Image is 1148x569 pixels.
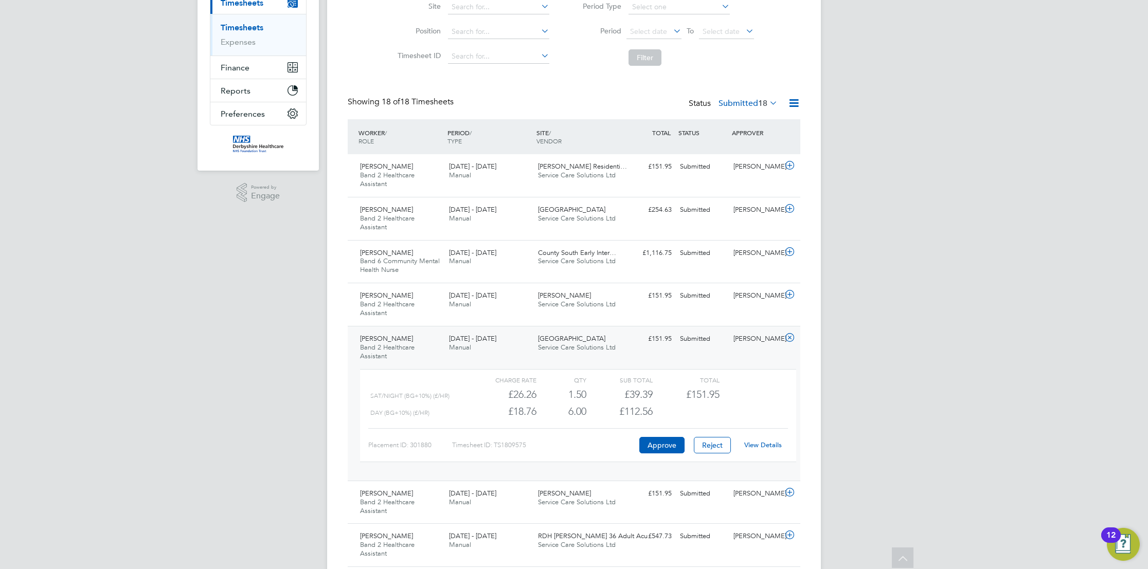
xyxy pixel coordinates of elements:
[360,300,415,317] span: Band 2 Healthcare Assistant
[538,489,591,498] span: [PERSON_NAME]
[448,49,549,64] input: Search for...
[538,248,616,257] span: County South Early Inter…
[622,331,676,347] div: £151.95
[538,498,616,506] span: Service Care Solutions Ltd
[452,437,637,453] div: Timesheet ID: TS1809575
[449,256,471,265] span: Manual
[449,334,496,343] span: [DATE] - [DATE]
[639,437,685,453] button: Approve
[536,374,586,386] div: QTY
[449,489,496,498] span: [DATE] - [DATE]
[729,201,783,218] div: [PERSON_NAME]
[348,97,456,107] div: Showing
[449,540,471,549] span: Manual
[622,287,676,304] div: £151.95
[356,123,445,150] div: WORKER
[622,201,676,218] div: £254.63
[549,129,551,137] span: /
[586,403,653,420] div: £112.56
[676,201,729,218] div: Submitted
[449,531,496,540] span: [DATE] - [DATE]
[447,137,462,145] span: TYPE
[622,528,676,545] div: £547.73
[652,129,671,137] span: TOTAL
[1107,528,1140,561] button: Open Resource Center, 12 new notifications
[360,540,415,558] span: Band 2 Healthcare Assistant
[538,531,654,540] span: RDH [PERSON_NAME] 36 Adult Acu…
[719,98,778,108] label: Submitted
[676,485,729,502] div: Submitted
[630,27,667,36] span: Select date
[360,162,413,171] span: [PERSON_NAME]
[758,98,767,108] span: 18
[538,205,605,214] span: [GEOGRAPHIC_DATA]
[538,343,616,352] span: Service Care Solutions Ltd
[360,205,413,214] span: [PERSON_NAME]
[233,136,283,152] img: derbyshire-nhs-logo-retina.png
[586,386,653,403] div: £39.39
[449,291,496,300] span: [DATE] - [DATE]
[622,158,676,175] div: £151.95
[622,485,676,502] div: £151.95
[534,123,623,150] div: SITE
[360,214,415,231] span: Band 2 Healthcare Assistant
[360,498,415,515] span: Band 2 Healthcare Assistant
[729,245,783,262] div: [PERSON_NAME]
[210,56,306,79] button: Finance
[360,489,413,498] span: [PERSON_NAME]
[538,162,627,171] span: [PERSON_NAME] Residenti…
[686,388,720,400] span: £151.95
[382,97,454,107] span: 18 Timesheets
[394,51,441,60] label: Timesheet ID
[449,214,471,223] span: Manual
[729,158,783,175] div: [PERSON_NAME]
[445,123,534,150] div: PERIOD
[729,123,783,142] div: APPROVER
[676,245,729,262] div: Submitted
[744,440,782,449] a: View Details
[676,158,729,175] div: Submitted
[470,403,536,420] div: £18.76
[210,14,306,56] div: Timesheets
[221,63,249,72] span: Finance
[385,129,387,137] span: /
[237,183,280,203] a: Powered byEngage
[575,2,621,11] label: Period Type
[368,437,452,453] div: Placement ID: 301880
[360,171,415,188] span: Band 2 Healthcare Assistant
[653,374,719,386] div: Total
[622,245,676,262] div: £1,116.75
[221,23,263,32] a: Timesheets
[538,256,616,265] span: Service Care Solutions Ltd
[538,291,591,300] span: [PERSON_NAME]
[221,86,250,96] span: Reports
[449,248,496,257] span: [DATE] - [DATE]
[360,256,440,274] span: Band 6 Community Mental Health Nurse
[449,343,471,352] span: Manual
[536,386,586,403] div: 1.50
[676,123,729,142] div: STATUS
[360,334,413,343] span: [PERSON_NAME]
[538,171,616,179] span: Service Care Solutions Ltd
[703,27,740,36] span: Select date
[694,437,731,453] button: Reject
[676,331,729,347] div: Submitted
[729,331,783,347] div: [PERSON_NAME]
[536,137,562,145] span: VENDOR
[221,109,265,119] span: Preferences
[729,528,783,545] div: [PERSON_NAME]
[729,485,783,502] div: [PERSON_NAME]
[210,102,306,125] button: Preferences
[394,26,441,35] label: Position
[470,129,472,137] span: /
[729,287,783,304] div: [PERSON_NAME]
[210,136,307,152] a: Go to home page
[221,37,256,47] a: Expenses
[538,214,616,223] span: Service Care Solutions Ltd
[448,25,549,39] input: Search for...
[470,386,536,403] div: £26.26
[1106,535,1116,548] div: 12
[360,343,415,360] span: Band 2 Healthcare Assistant
[676,287,729,304] div: Submitted
[629,49,661,66] button: Filter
